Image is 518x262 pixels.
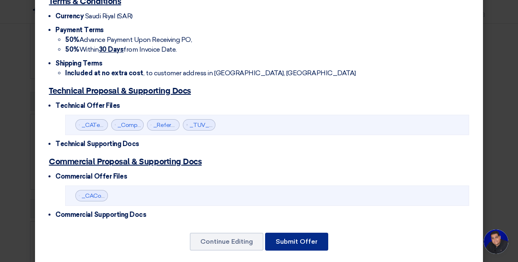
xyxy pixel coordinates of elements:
span: Shipping Terms [55,59,102,67]
button: Continue Editing [190,233,263,251]
a: _TUV_Auditors_Profiles_1755644943225.pdf [189,122,309,129]
u: Commercial Proposal & Supporting Docs [49,158,202,166]
li: , to customer address in [GEOGRAPHIC_DATA], [GEOGRAPHIC_DATA] [65,68,469,78]
span: Within from Invoice Date. [65,46,177,53]
u: Technical Proposal & Supporting Docs [49,87,191,95]
strong: Included at no extra cost [65,69,143,77]
span: Advance Payment Upon Receiving PO, [65,36,192,44]
a: _References_from_clients_with_similar_engagements_1755644925439.pdf [153,122,353,129]
u: 30 Days [99,46,124,53]
a: Open chat [484,229,508,254]
span: Commercial Offer Files [55,172,127,180]
span: Saudi Riyal (SAR) [85,12,133,20]
strong: 50% [65,46,79,53]
span: Technical Offer Files [55,102,120,109]
span: Technical Supporting Docs [55,140,139,148]
button: Submit Offer [265,233,328,251]
a: _CATechncial_OfferCenomi_Centers_ISO_Single_SiteRev_1755644830569.pdf [81,122,293,129]
strong: 50% [65,36,79,44]
span: Commercial Supporting Docs [55,211,147,218]
span: Payment Terms [55,26,104,34]
span: Currency [55,12,83,20]
a: _Company_prole_and_Relevant_Accreditations_1755644868628.pdf [117,122,299,129]
a: _CACommercial_OfferCenomi_Centers_ISO_Single_SiteRev__1755644818069.pdf [81,192,303,199]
